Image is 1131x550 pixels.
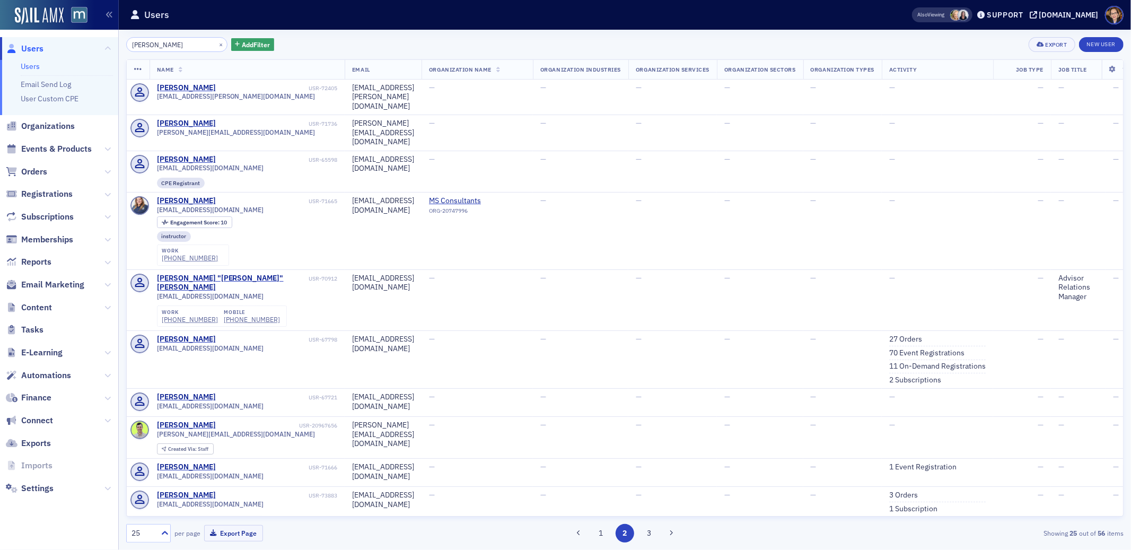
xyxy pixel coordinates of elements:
[352,491,414,509] div: [EMAIL_ADDRESS][DOMAIN_NAME]
[429,154,435,164] span: —
[1058,392,1064,401] span: —
[157,335,216,344] a: [PERSON_NAME]
[204,525,263,542] button: Export Page
[6,120,75,132] a: Organizations
[21,80,71,89] a: Email Send Log
[811,462,817,472] span: —
[636,334,642,344] span: —
[21,62,40,71] a: Users
[540,196,546,205] span: —
[6,460,52,472] a: Imports
[157,119,216,128] a: [PERSON_NAME]
[157,344,264,352] span: [EMAIL_ADDRESS][DOMAIN_NAME]
[540,83,546,92] span: —
[1113,154,1119,164] span: —
[636,392,642,401] span: —
[157,421,216,430] a: [PERSON_NAME]
[918,11,945,19] span: Viewing
[889,376,941,385] a: 2 Subscriptions
[217,422,337,429] div: USR-20967656
[157,430,315,438] span: [PERSON_NAME][EMAIL_ADDRESS][DOMAIN_NAME]
[889,335,922,344] a: 27 Orders
[21,256,51,268] span: Reports
[157,462,216,472] a: [PERSON_NAME]
[21,302,52,313] span: Content
[6,324,43,336] a: Tasks
[1038,196,1044,205] span: —
[217,85,337,92] div: USR-72405
[217,394,337,401] div: USR-67721
[157,274,307,292] a: [PERSON_NAME] "[PERSON_NAME]" [PERSON_NAME]
[540,118,546,128] span: —
[21,370,71,381] span: Automations
[352,421,414,449] div: [PERSON_NAME][EMAIL_ADDRESS][DOMAIN_NAME]
[636,273,642,283] span: —
[157,500,264,508] span: [EMAIL_ADDRESS][DOMAIN_NAME]
[157,491,216,500] div: [PERSON_NAME]
[157,196,216,206] div: [PERSON_NAME]
[170,219,221,226] span: Engagement Score :
[352,462,414,481] div: [EMAIL_ADDRESS][DOMAIN_NAME]
[1038,462,1044,472] span: —
[1046,42,1067,48] div: Export
[950,10,961,21] span: Rebekah Olson
[1113,118,1119,128] span: —
[352,155,414,173] div: [EMAIL_ADDRESS][DOMAIN_NAME]
[540,154,546,164] span: —
[811,66,874,73] span: Organization Types
[157,178,205,188] div: CPE Registrant
[157,402,264,410] span: [EMAIL_ADDRESS][DOMAIN_NAME]
[811,196,817,205] span: —
[15,7,64,24] a: SailAMX
[157,155,216,164] div: [PERSON_NAME]
[811,83,817,92] span: —
[216,39,226,49] button: ×
[217,198,337,205] div: USR-71665
[1038,490,1044,500] span: —
[224,316,280,324] div: [PHONE_NUMBER]
[157,292,264,300] span: [EMAIL_ADDRESS][DOMAIN_NAME]
[1096,528,1107,538] strong: 56
[231,38,275,51] button: AddFilter
[724,83,730,92] span: —
[21,460,52,472] span: Imports
[6,143,92,155] a: Events & Products
[636,83,642,92] span: —
[1038,83,1044,92] span: —
[1058,420,1064,430] span: —
[352,119,414,147] div: [PERSON_NAME][EMAIL_ADDRESS][DOMAIN_NAME]
[1038,392,1044,401] span: —
[1058,196,1064,205] span: —
[157,231,191,242] div: instructor
[1058,66,1087,73] span: Job Title
[636,462,642,472] span: —
[21,438,51,449] span: Exports
[217,156,337,163] div: USR-65598
[352,196,414,215] div: [EMAIL_ADDRESS][DOMAIN_NAME]
[217,336,337,343] div: USR-67798
[21,279,84,291] span: Email Marketing
[1113,490,1119,500] span: —
[429,420,435,430] span: —
[640,524,659,543] button: 3
[429,196,525,206] span: MS Consultants
[540,66,621,73] span: Organization Industries
[144,8,169,21] h1: Users
[21,347,63,359] span: E-Learning
[636,196,642,205] span: —
[1038,154,1044,164] span: —
[1105,6,1124,24] span: Profile
[636,490,642,500] span: —
[217,120,337,127] div: USR-71736
[157,83,216,93] div: [PERSON_NAME]
[636,118,642,128] span: —
[64,7,87,25] a: View Homepage
[429,66,492,73] span: Organization Name
[540,334,546,344] span: —
[352,274,414,292] div: [EMAIL_ADDRESS][DOMAIN_NAME]
[636,154,642,164] span: —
